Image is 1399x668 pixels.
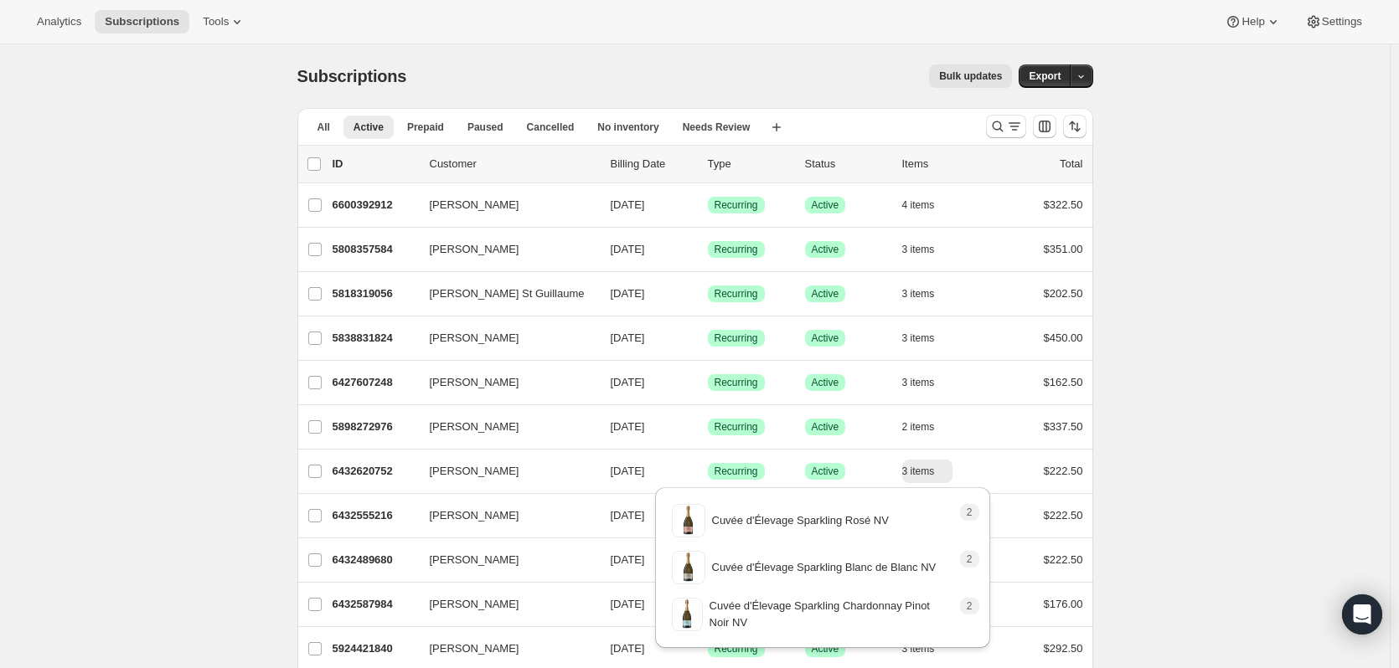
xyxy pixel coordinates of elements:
[929,64,1012,88] button: Bulk updates
[420,369,587,396] button: [PERSON_NAME]
[467,121,503,134] span: Paused
[611,420,645,433] span: [DATE]
[333,156,416,172] p: ID
[333,640,416,657] p: 5924421840
[967,599,973,613] span: 2
[333,507,416,524] p: 6432555216
[939,69,1002,83] span: Bulk updates
[430,197,519,213] span: [PERSON_NAME]
[712,559,937,576] p: Cuvée d'Élevage Sparkling Blanc de Blanc NV
[611,509,645,522] span: [DATE]
[333,463,416,480] p: 6432620752
[430,285,585,302] span: [PERSON_NAME] St Guillaume
[902,465,935,478] span: 3 items
[708,156,792,172] div: Type
[1044,553,1083,566] span: $222.50
[902,282,953,306] button: 3 items
[420,458,587,485] button: [PERSON_NAME]
[986,115,1026,138] button: Search and filter results
[812,465,839,478] span: Active
[420,325,587,352] button: [PERSON_NAME]
[611,331,645,344] span: [DATE]
[812,376,839,389] span: Active
[710,598,952,631] p: Cuvée d'Élevage Sparkling Chardonnay Pinot Noir NV
[1044,642,1083,655] span: $292.50
[333,241,416,258] p: 5808357584
[812,420,839,434] span: Active
[430,241,519,258] span: [PERSON_NAME]
[683,121,751,134] span: Needs Review
[1044,287,1083,300] span: $202.50
[420,414,587,440] button: [PERSON_NAME]
[333,460,1083,483] div: 6432620752[PERSON_NAME][DATE]SuccessRecurringSuccessActive3 items$222.50
[763,116,790,139] button: Create new view
[333,374,416,391] p: 6427607248
[333,415,1083,439] div: 5898272976[PERSON_NAME][DATE]SuccessRecurringSuccessActive2 items$337.50
[611,287,645,300] span: [DATE]
[1044,198,1083,211] span: $322.50
[1295,10,1372,33] button: Settings
[1019,64,1071,88] button: Export
[430,596,519,613] span: [PERSON_NAME]
[611,553,645,566] span: [DATE]
[902,420,935,434] span: 2 items
[430,330,519,347] span: [PERSON_NAME]
[333,596,416,613] p: 6432587984
[1033,115,1056,138] button: Customize table column order and visibility
[27,10,91,33] button: Analytics
[902,331,935,345] span: 3 items
[317,121,330,134] span: All
[95,10,189,33] button: Subscriptions
[1044,376,1083,388] span: $162.50
[902,238,953,261] button: 3 items
[1029,69,1061,83] span: Export
[333,593,1083,616] div: 6432587984[PERSON_NAME][DATE]SuccessRecurringSuccessActive5 items$176.00
[420,236,587,263] button: [PERSON_NAME]
[812,243,839,256] span: Active
[333,238,1083,261] div: 5808357584[PERSON_NAME][DATE]SuccessRecurringSuccessActive3 items$351.00
[333,193,1083,217] div: 6600392912[PERSON_NAME][DATE]SuccessRecurringSuccessActive4 items$322.50
[712,512,889,529] p: Cuvée d'Élevage Sparkling Rosé NV
[1044,420,1083,433] span: $337.50
[105,15,179,28] span: Subscriptions
[715,198,758,212] span: Recurring
[1044,509,1083,522] span: $222.50
[333,504,1083,527] div: 6432555216[PERSON_NAME][DATE]SuccessRecurringSuccessActive1 item$222.50
[203,15,229,28] span: Tools
[407,121,444,134] span: Prepaid
[902,198,935,212] span: 4 items
[715,243,758,256] span: Recurring
[611,198,645,211] span: [DATE]
[902,326,953,350] button: 3 items
[420,502,587,529] button: [PERSON_NAME]
[715,420,758,434] span: Recurring
[430,156,597,172] p: Customer
[902,376,935,389] span: 3 items
[420,591,587,618] button: [PERSON_NAME]
[333,285,416,302] p: 5818319056
[611,642,645,655] span: [DATE]
[1044,465,1083,477] span: $222.50
[430,374,519,391] span: [PERSON_NAME]
[333,326,1083,350] div: 5838831824[PERSON_NAME][DATE]SuccessRecurringSuccessActive3 items$450.00
[333,637,1083,660] div: 5924421840[PERSON_NAME][DATE]SuccessRecurringSuccessActive3 items$292.50
[611,376,645,388] span: [DATE]
[1215,10,1291,33] button: Help
[715,376,758,389] span: Recurring
[1060,156,1082,172] p: Total
[1063,115,1087,138] button: Sort the results
[902,371,953,394] button: 3 items
[420,280,587,307] button: [PERSON_NAME] St Guillaume
[812,287,839,301] span: Active
[333,282,1083,306] div: 5818319056[PERSON_NAME] St Guillaume[DATE]SuccessRecurringSuccessActive3 items$202.50
[611,243,645,255] span: [DATE]
[1322,15,1362,28] span: Settings
[37,15,81,28] span: Analytics
[333,371,1083,394] div: 6427607248[PERSON_NAME][DATE]SuccessRecurringSuccessActive3 items$162.50
[715,465,758,478] span: Recurring
[902,415,953,439] button: 2 items
[1342,594,1382,635] div: Open Intercom Messenger
[193,10,256,33] button: Tools
[333,197,416,213] p: 6600392912
[430,552,519,568] span: [PERSON_NAME]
